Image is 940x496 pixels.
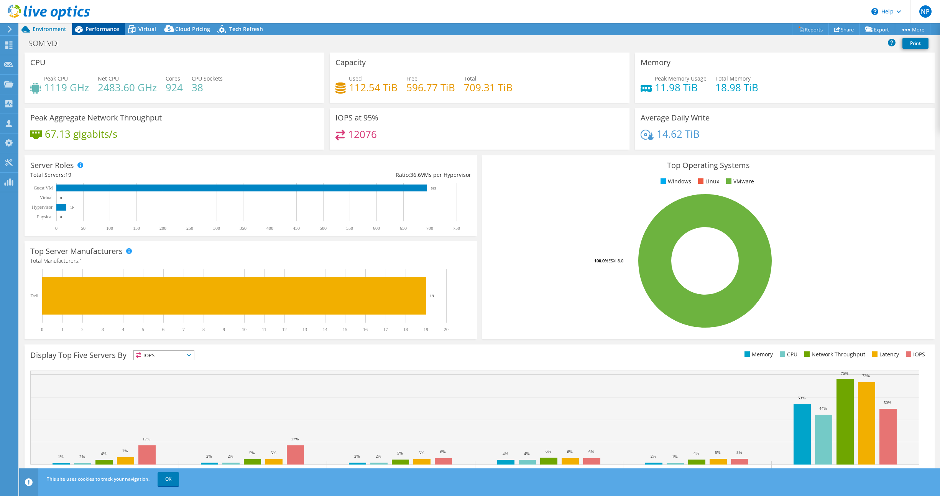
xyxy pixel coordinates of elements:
[282,327,287,332] text: 12
[70,206,74,209] text: 19
[659,177,691,186] li: Windows
[291,437,299,441] text: 17%
[431,186,436,190] text: 695
[271,450,276,455] text: 5%
[166,83,183,92] h4: 924
[859,23,895,35] a: Export
[213,226,220,231] text: 300
[346,226,353,231] text: 550
[736,450,742,455] text: 5%
[162,327,164,332] text: 6
[228,454,233,458] text: 2%
[206,454,212,458] text: 2%
[410,171,421,178] span: 36.6
[44,83,89,92] h4: 1119 GHz
[229,25,263,33] span: Tech Refresh
[134,351,194,360] span: IOPS
[798,395,805,400] text: 53%
[354,454,360,458] text: 2%
[122,327,124,332] text: 4
[98,75,119,82] span: Net CPU
[30,58,46,67] h3: CPU
[240,226,247,231] text: 350
[30,257,471,265] h4: Total Manufacturers:
[444,327,449,332] text: 20
[426,226,433,231] text: 700
[98,83,157,92] h4: 2483.60 GHz
[464,75,477,82] span: Total
[65,171,71,178] span: 19
[400,226,407,231] text: 650
[166,75,180,82] span: Cores
[406,83,455,92] h4: 596.77 TiB
[453,226,460,231] text: 750
[567,449,573,454] text: 6%
[81,327,84,332] text: 2
[902,38,928,49] a: Print
[323,327,327,332] text: 14
[320,226,327,231] text: 500
[192,83,223,92] h4: 38
[419,450,424,455] text: 5%
[651,454,656,458] text: 2%
[348,130,377,138] h4: 12076
[249,450,255,455] text: 5%
[403,327,408,332] text: 18
[397,451,403,455] text: 5%
[657,130,700,138] h4: 14.62 TiB
[841,371,848,376] text: 76%
[175,25,210,33] span: Cloud Pricing
[792,23,829,35] a: Reports
[524,451,530,456] text: 4%
[349,75,362,82] span: Used
[376,454,381,458] text: 2%
[186,226,193,231] text: 250
[242,327,247,332] text: 10
[122,448,128,453] text: 7%
[25,39,71,48] h1: SOM-VDI
[30,161,74,170] h3: Server Roles
[102,327,104,332] text: 3
[363,327,368,332] text: 16
[251,171,471,179] div: Ratio: VMs per Hypervisor
[44,75,68,82] span: Peak CPU
[828,23,860,35] a: Share
[30,293,38,298] text: Dell
[696,177,719,186] li: Linux
[143,437,150,441] text: 17%
[895,23,930,35] a: More
[802,350,865,359] li: Network Throughput
[159,226,166,231] text: 200
[40,195,53,200] text: Virtual
[870,350,899,359] li: Latency
[594,258,608,264] tspan: 100.0%
[641,114,710,122] h3: Average Daily Write
[343,327,347,332] text: 15
[778,350,797,359] li: CPU
[34,185,53,191] text: Guest VM
[383,327,388,332] text: 17
[41,327,43,332] text: 0
[37,214,53,219] text: Physical
[373,226,380,231] text: 600
[142,327,144,332] text: 5
[33,25,66,33] span: Environment
[588,449,594,454] text: 6%
[79,454,85,459] text: 2%
[202,327,205,332] text: 8
[133,226,140,231] text: 150
[655,83,707,92] h4: 11.98 TiB
[919,5,932,18] span: NP
[655,75,707,82] span: Peak Memory Usage
[223,327,225,332] text: 9
[138,25,156,33] span: Virtual
[58,454,64,459] text: 1%
[60,196,62,200] text: 0
[45,130,117,138] h4: 67.13 gigabits/s
[724,177,754,186] li: VMware
[293,226,300,231] text: 450
[30,171,251,179] div: Total Servers:
[430,293,434,298] text: 19
[79,257,82,264] span: 1
[335,58,366,67] h3: Capacity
